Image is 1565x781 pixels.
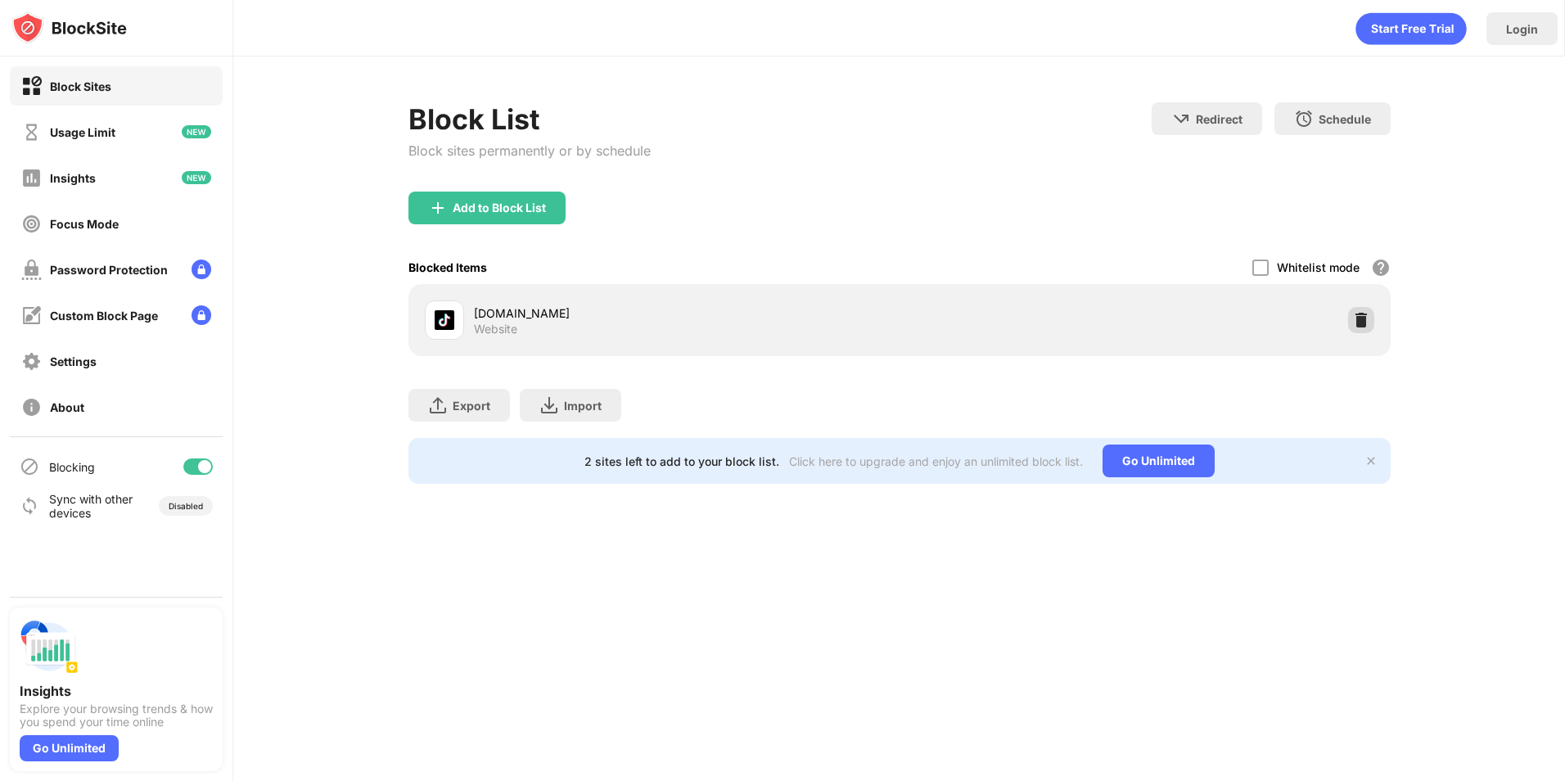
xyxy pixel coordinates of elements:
[50,309,158,323] div: Custom Block Page
[20,735,119,761] div: Go Unlimited
[21,305,42,326] img: customize-block-page-off.svg
[453,201,546,214] div: Add to Block List
[49,492,133,520] div: Sync with other devices
[408,102,651,136] div: Block List
[49,460,95,474] div: Blocking
[182,125,211,138] img: new-icon.svg
[1196,112,1243,126] div: Redirect
[21,76,42,97] img: block-on.svg
[1319,112,1371,126] div: Schedule
[1277,260,1360,274] div: Whitelist mode
[192,305,211,325] img: lock-menu.svg
[169,501,203,511] div: Disabled
[1364,454,1378,467] img: x-button.svg
[21,214,42,234] img: focus-off.svg
[435,310,454,330] img: favicons
[21,397,42,418] img: about-off.svg
[453,399,490,413] div: Export
[11,11,127,44] img: logo-blocksite.svg
[50,400,84,414] div: About
[584,454,779,468] div: 2 sites left to add to your block list.
[21,168,42,188] img: insights-off.svg
[20,683,213,699] div: Insights
[21,122,42,142] img: time-usage-off.svg
[50,171,96,185] div: Insights
[408,142,651,159] div: Block sites permanently or by schedule
[564,399,602,413] div: Import
[474,322,517,336] div: Website
[50,217,119,231] div: Focus Mode
[1103,445,1215,477] div: Go Unlimited
[20,496,39,516] img: sync-icon.svg
[20,617,79,676] img: push-insights.svg
[50,263,168,277] div: Password Protection
[408,260,487,274] div: Blocked Items
[1506,22,1538,36] div: Login
[50,125,115,139] div: Usage Limit
[789,454,1083,468] div: Click here to upgrade and enjoy an unlimited block list.
[21,351,42,372] img: settings-off.svg
[50,354,97,368] div: Settings
[20,457,39,476] img: blocking-icon.svg
[474,305,900,322] div: [DOMAIN_NAME]
[1355,12,1467,45] div: animation
[192,260,211,279] img: lock-menu.svg
[182,171,211,184] img: new-icon.svg
[20,702,213,729] div: Explore your browsing trends & how you spend your time online
[50,79,111,93] div: Block Sites
[21,260,42,280] img: password-protection-off.svg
